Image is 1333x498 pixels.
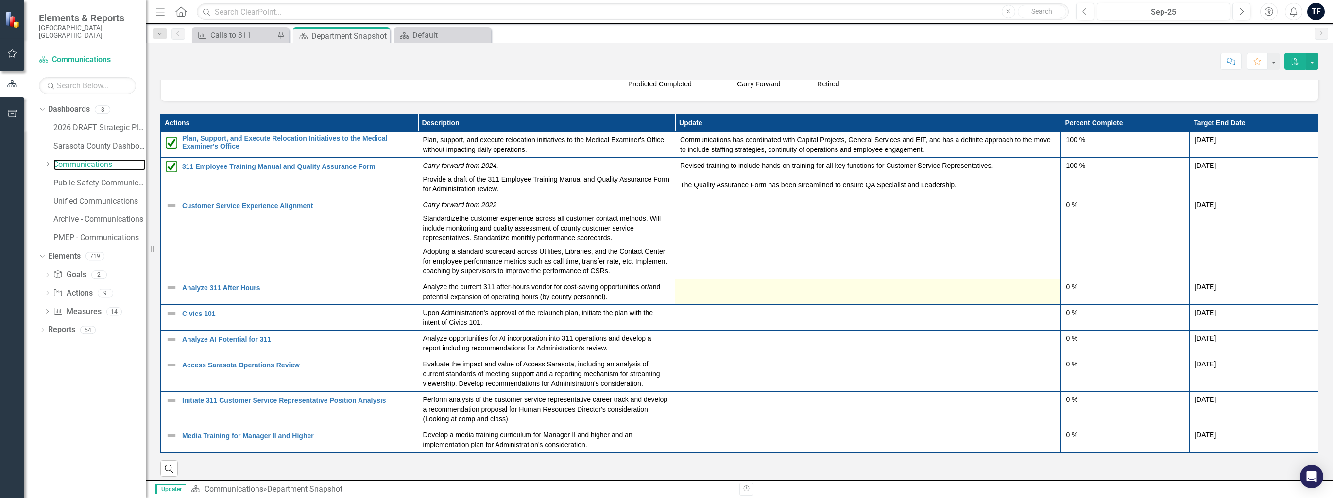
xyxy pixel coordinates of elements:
[1195,360,1216,368] span: [DATE]
[53,122,146,133] a: 2026 DRAFT Strategic Plan
[53,288,92,299] a: Actions
[194,29,274,41] a: Calls to 311
[1061,392,1190,427] td: Double-Click to Edit
[106,307,122,315] div: 14
[675,427,1061,453] td: Double-Click to Edit
[396,29,489,41] a: Default
[620,81,628,89] img: Sarasota%20Predicted%20Complete.png
[161,197,418,279] td: Double-Click to Edit Right Click for Context Menu
[1066,333,1184,343] div: 0 %
[1195,136,1216,144] span: [DATE]
[182,284,413,292] a: Analyze 311 After Hours
[53,141,146,152] a: Sarasota County Dashboard
[1195,309,1216,316] span: [DATE]
[423,430,670,449] p: Develop a media training curriculum for Manager II and higher and an implementation plan for Admi...
[423,359,670,388] p: Evaluate the impact and value of Access Sarasota, including an analysis of current standards of m...
[423,172,670,194] p: Provide a draft of the 311 Employee Training Manual and Quality Assurance Form for Administration...
[39,24,136,40] small: [GEOGRAPHIC_DATA], [GEOGRAPHIC_DATA]
[1066,282,1184,292] div: 0 %
[205,484,263,494] a: Communications
[182,310,413,317] a: Civics 101
[182,362,413,369] a: Access Sarasota Operations Review
[1031,7,1052,15] span: Search
[1061,331,1190,356] td: Double-Click to Edit
[39,12,136,24] span: Elements & Reports
[675,356,1061,392] td: Double-Click to Edit
[95,105,110,114] div: 8
[817,80,839,88] span: Retired
[267,484,342,494] div: Department Snapshot
[161,392,418,427] td: Double-Click to Edit Right Click for Context Menu
[1300,465,1323,488] div: Open Intercom Messenger
[1066,200,1184,210] div: 0 %
[423,333,670,353] p: Analyze opportunities for AI incorporation into 311 operations and develop a report including rec...
[53,178,146,189] a: Public Safety Communication
[737,80,780,88] span: Carry Forward
[48,251,81,262] a: Elements
[1195,283,1216,291] span: [DATE]
[423,201,497,209] em: Carry forward from 2022
[423,135,670,154] p: Plan, support, and execute relocation initiatives to the Medical Examiner's Office without impact...
[91,271,107,279] div: 2
[155,484,186,494] span: Updater
[5,11,22,28] img: ClearPoint Strategy
[675,331,1061,356] td: Double-Click to Edit
[85,252,104,261] div: 719
[628,80,692,88] span: Predicted Completed
[191,484,732,495] div: »
[1061,356,1190,392] td: Double-Click to Edit
[161,356,418,392] td: Double-Click to Edit Right Click for Context Menu
[1061,132,1190,158] td: Double-Click to Edit
[166,395,177,406] img: Not Defined
[311,30,388,42] div: Department Snapshot
[423,395,670,424] p: Perform analysis of the customer service representative career track and develop a recommendation...
[161,331,418,356] td: Double-Click to Edit Right Click for Context Menu
[1061,197,1190,279] td: Double-Click to Edit
[161,158,418,197] td: Double-Click to Edit Right Click for Context Menu
[1061,158,1190,197] td: Double-Click to Edit
[729,81,737,89] img: Sarasota%20Carry%20Forward.png
[680,135,1056,154] p: Communications has coordinated with Capital Projects, General Services and EIT, and has a definit...
[1066,135,1184,145] div: 100 %
[39,54,136,66] a: Communications
[675,158,1061,197] td: Double-Click to Edit
[1066,161,1184,170] div: 100 %
[161,427,418,453] td: Double-Click to Edit Right Click for Context Menu
[166,282,177,294] img: Not Defined
[53,214,146,225] a: Archive - Communications
[675,279,1061,305] td: Double-Click to Edit
[182,135,413,150] a: Plan, Support, and Execute Relocation Initiatives to the Medical Examiner's Office
[809,81,817,89] img: Sarasota%20Hourglass%20v2.png
[1066,359,1184,369] div: 0 %
[423,282,670,301] p: Analyze the current 311 after-hours vendor for cost-saving opportunities or/and potential expansi...
[1066,308,1184,317] div: 0 %
[161,132,418,158] td: Double-Click to Edit Right Click for Context Menu
[1066,395,1184,404] div: 0 %
[48,324,75,335] a: Reports
[182,397,413,404] a: Initiate 311 Customer Service Representative Position Analysis
[1307,3,1325,20] button: TF
[182,163,413,170] a: 311 Employee Training Manual and Quality Assurance Form
[1100,6,1227,18] div: Sep-25
[182,432,413,440] a: Media Training for Manager II and Higher
[80,326,96,334] div: 54
[1066,430,1184,440] div: 0 %
[412,29,489,41] div: Default
[675,305,1061,331] td: Double-Click to Edit
[423,308,670,327] p: Upon Administration's approval of the relaunch plan, initiate the plan with the intent of Civics ...
[210,29,274,41] div: Calls to 311
[48,104,90,115] a: Dashboards
[1195,334,1216,342] span: [DATE]
[423,245,670,276] p: Adopting a standard scorecard across Utilities, Libraries, and the Contact Center for employee pe...
[53,159,146,170] a: Communications
[53,269,86,281] a: Goals
[98,289,113,297] div: 9
[182,336,413,343] a: Analyze AI Potential for 311
[166,308,177,319] img: Not Defined
[1097,3,1230,20] button: Sep-25
[1195,162,1216,169] span: [DATE]
[1061,427,1190,453] td: Double-Click to Edit
[166,161,177,172] img: Completed
[161,279,418,305] td: Double-Click to Edit Right Click for Context Menu
[166,359,177,371] img: Not Defined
